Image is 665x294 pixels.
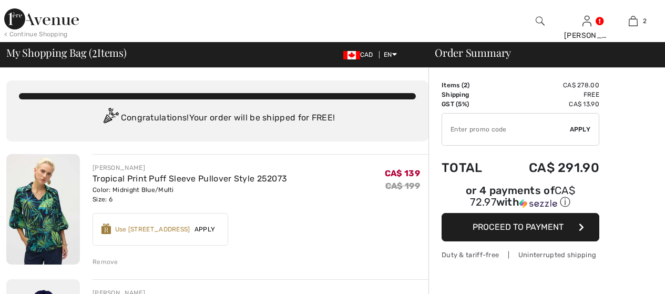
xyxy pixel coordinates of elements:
div: Use [STREET_ADDRESS] [115,225,190,234]
img: Canadian Dollar [343,51,360,59]
span: CA$ 72.97 [470,184,575,208]
div: or 4 payments of with [442,186,599,209]
div: [PERSON_NAME] [564,30,610,41]
s: CA$ 199 [385,181,420,191]
td: Items ( ) [442,80,499,90]
div: Order Summary [422,47,659,58]
td: CA$ 278.00 [499,80,599,90]
span: 2 [92,45,97,58]
td: Shipping [442,90,499,99]
div: Color: Midnight Blue/Multi Size: 6 [93,185,287,204]
a: 2 [610,15,656,27]
img: Reward-Logo.svg [101,224,111,234]
input: Promo code [442,114,570,145]
span: Apply [190,225,220,234]
span: EN [384,51,397,58]
td: CA$ 291.90 [499,150,599,186]
span: My Shopping Bag ( Items) [6,47,127,58]
img: My Info [582,15,591,27]
div: Congratulations! Your order will be shipped for FREE! [19,108,416,129]
img: Sezzle [519,199,557,208]
img: My Bag [629,15,638,27]
div: < Continue Shopping [4,29,68,39]
img: search the website [536,15,545,27]
td: Total [442,150,499,186]
span: CAD [343,51,377,58]
a: Tropical Print Puff Sleeve Pullover Style 252073 [93,174,287,184]
span: Apply [570,125,591,134]
div: or 4 payments ofCA$ 72.97withSezzle Click to learn more about Sezzle [442,186,599,213]
span: 2 [464,82,467,89]
div: Remove [93,257,118,267]
span: CA$ 139 [385,168,420,178]
img: Tropical Print Puff Sleeve Pullover Style 252073 [6,154,80,265]
button: Proceed to Payment [442,213,599,241]
div: Duty & tariff-free | Uninterrupted shipping [442,250,599,260]
img: Congratulation2.svg [100,108,121,129]
td: GST (5%) [442,99,499,109]
iframe: Opens a widget where you can chat to one of our agents [598,262,654,289]
a: Sign In [582,16,591,26]
img: 1ère Avenue [4,8,79,29]
span: Proceed to Payment [473,222,564,232]
td: Free [499,90,599,99]
td: CA$ 13.90 [499,99,599,109]
span: 2 [643,16,647,26]
div: [PERSON_NAME] [93,163,287,173]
